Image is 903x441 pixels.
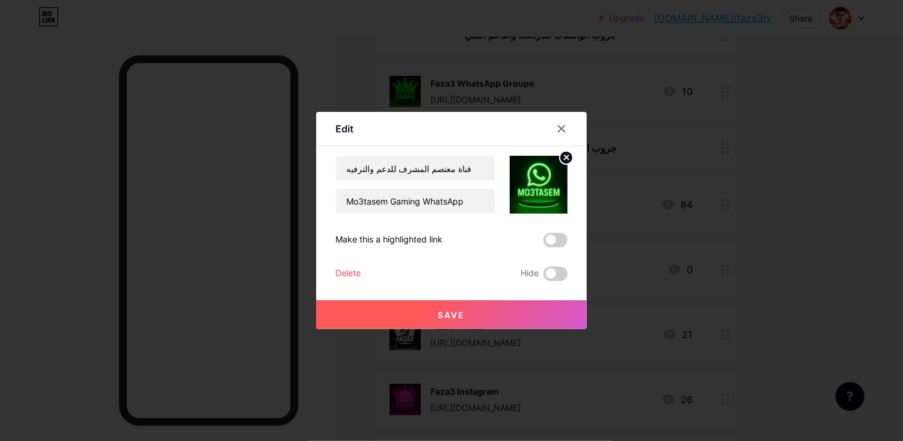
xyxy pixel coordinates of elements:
[510,156,568,214] img: link_thumbnail
[336,156,495,180] input: Title
[438,310,465,320] span: Save
[335,267,361,281] div: Delete
[335,122,354,136] div: Edit
[336,189,495,213] input: URL
[316,300,587,329] button: Save
[521,267,539,281] span: Hide
[335,233,442,247] div: Make this a highlighted link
